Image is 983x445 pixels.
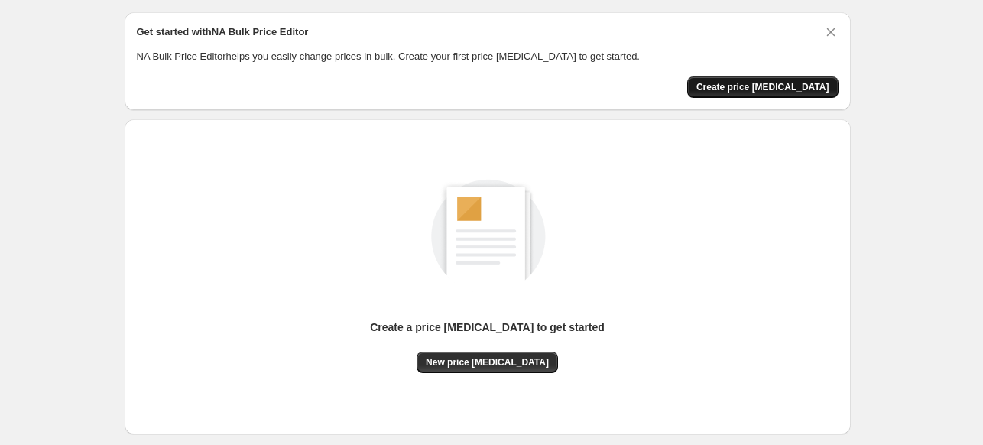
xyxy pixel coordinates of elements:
button: New price [MEDICAL_DATA] [417,352,558,373]
span: New price [MEDICAL_DATA] [426,356,549,369]
button: Create price change job [687,76,839,98]
p: NA Bulk Price Editor helps you easily change prices in bulk. Create your first price [MEDICAL_DAT... [137,49,839,64]
h2: Get started with NA Bulk Price Editor [137,24,309,40]
p: Create a price [MEDICAL_DATA] to get started [370,320,605,335]
span: Create price [MEDICAL_DATA] [696,81,829,93]
button: Dismiss card [823,24,839,40]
